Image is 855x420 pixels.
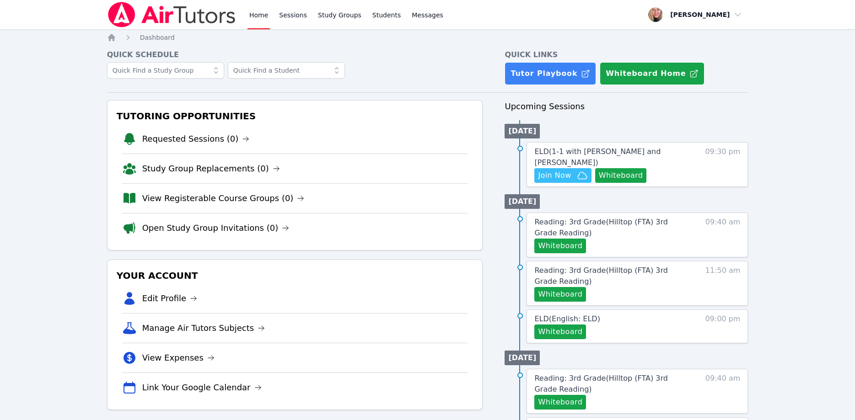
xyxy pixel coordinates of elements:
[140,34,175,41] span: Dashboard
[228,62,345,79] input: Quick Find a Student
[705,265,741,302] span: 11:50 am
[534,374,667,393] span: Reading: 3rd Grade ( Hilltop (FTA) 3rd Grade Reading )
[505,194,540,209] li: [DATE]
[142,351,215,364] a: View Expenses
[142,192,305,205] a: View Registerable Course Groups (0)
[534,218,667,237] span: Reading: 3rd Grade ( Hilltop (FTA) 3rd Grade Reading )
[705,373,741,409] span: 09:40 am
[534,146,688,168] a: ELD(1-1 with [PERSON_NAME] and [PERSON_NAME])
[505,351,540,365] li: [DATE]
[107,2,237,27] img: Air Tutors
[705,217,741,253] span: 09:40 am
[534,395,586,409] button: Whiteboard
[595,168,647,183] button: Whiteboard
[538,170,571,181] span: Join Now
[534,287,586,302] button: Whiteboard
[142,222,290,234] a: Open Study Group Invitations (0)
[534,266,667,286] span: Reading: 3rd Grade ( Hilltop (FTA) 3rd Grade Reading )
[107,62,224,79] input: Quick Find a Study Group
[534,314,600,324] a: ELD(English: ELD)
[142,162,280,175] a: Study Group Replacements (0)
[142,322,265,335] a: Manage Air Tutors Subjects
[107,49,483,60] h4: Quick Schedule
[534,373,688,395] a: Reading: 3rd Grade(Hilltop (FTA) 3rd Grade Reading)
[142,133,250,145] a: Requested Sessions (0)
[534,168,591,183] button: Join Now
[142,381,262,394] a: Link Your Google Calendar
[505,62,596,85] a: Tutor Playbook
[505,49,748,60] h4: Quick Links
[140,33,175,42] a: Dashboard
[115,267,475,284] h3: Your Account
[534,239,586,253] button: Whiteboard
[705,314,740,339] span: 09:00 pm
[534,265,688,287] a: Reading: 3rd Grade(Hilltop (FTA) 3rd Grade Reading)
[534,324,586,339] button: Whiteboard
[107,33,748,42] nav: Breadcrumb
[534,314,600,323] span: ELD ( English: ELD )
[142,292,198,305] a: Edit Profile
[705,146,740,183] span: 09:30 pm
[505,124,540,138] li: [DATE]
[600,62,704,85] button: Whiteboard Home
[115,108,475,124] h3: Tutoring Opportunities
[412,11,443,20] span: Messages
[505,100,748,113] h3: Upcoming Sessions
[534,217,688,239] a: Reading: 3rd Grade(Hilltop (FTA) 3rd Grade Reading)
[534,147,661,167] span: ELD ( 1-1 with [PERSON_NAME] and [PERSON_NAME] )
